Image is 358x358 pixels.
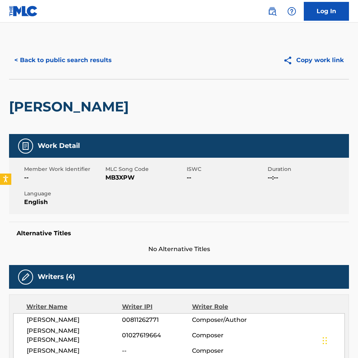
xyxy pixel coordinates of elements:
[21,142,30,151] img: Work Detail
[26,302,122,311] div: Writer Name
[323,329,327,352] div: Drag
[283,56,296,65] img: Copy work link
[105,165,185,173] span: MLC Song Code
[9,51,117,70] button: < Back to public search results
[122,302,192,311] div: Writer IPI
[38,142,80,150] h5: Work Detail
[187,173,266,182] span: --
[27,315,122,324] span: [PERSON_NAME]
[268,7,277,16] img: search
[122,346,192,355] span: --
[268,173,347,182] span: --:--
[268,165,347,173] span: Duration
[24,198,104,207] span: English
[9,98,133,115] h2: [PERSON_NAME]
[21,273,30,282] img: Writers
[24,190,104,198] span: Language
[278,51,349,70] button: Copy work link
[122,315,192,324] span: 00811262771
[284,4,299,19] div: Help
[320,322,358,358] iframe: Chat Widget
[27,346,122,355] span: [PERSON_NAME]
[122,331,192,340] span: 01027619664
[192,346,256,355] span: Composer
[38,273,75,281] h5: Writers (4)
[192,331,256,340] span: Composer
[17,230,341,237] h5: Alternative Titles
[287,7,296,16] img: help
[192,302,256,311] div: Writer Role
[187,165,266,173] span: ISWC
[9,245,349,254] span: No Alternative Titles
[304,2,349,21] a: Log In
[105,173,185,182] span: MB3XPW
[265,4,280,19] a: Public Search
[9,6,38,17] img: MLC Logo
[27,326,122,344] span: [PERSON_NAME] [PERSON_NAME]
[192,315,256,324] span: Composer/Author
[24,173,104,182] span: --
[24,165,104,173] span: Member Work Identifier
